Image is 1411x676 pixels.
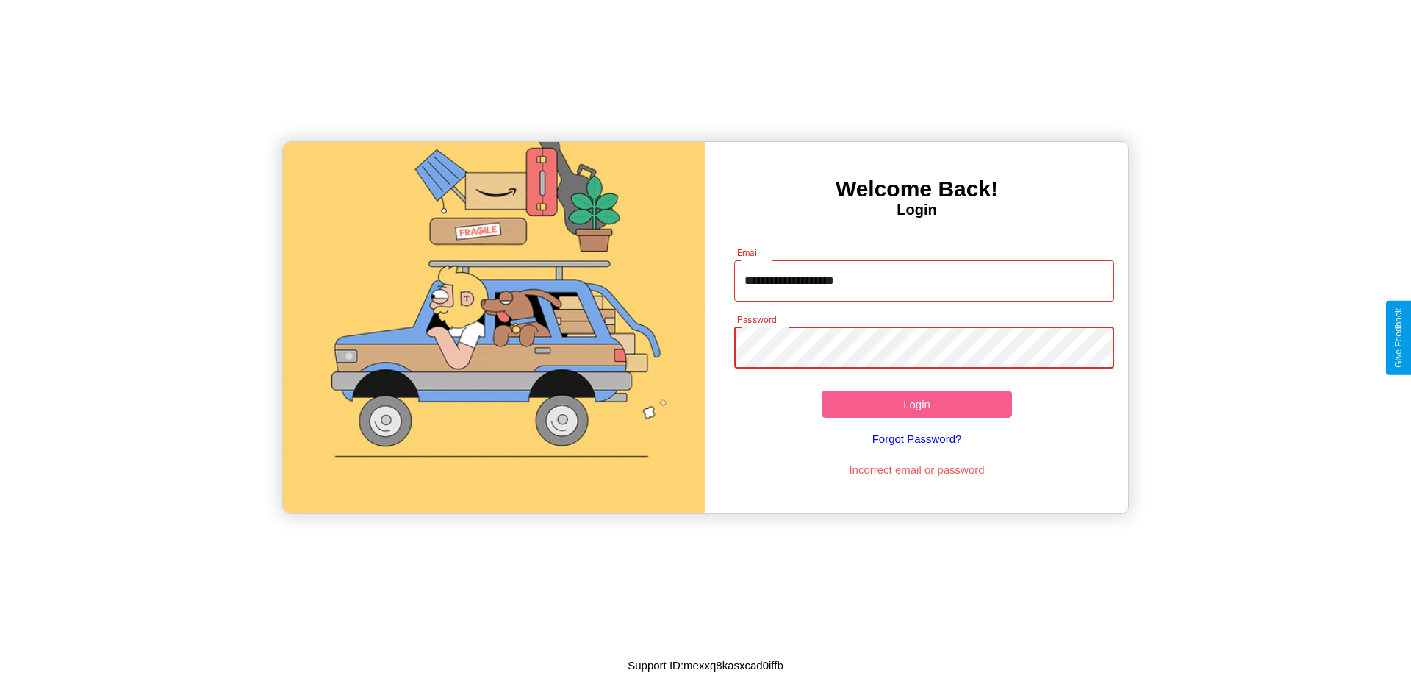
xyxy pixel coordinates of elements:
[737,313,776,326] label: Password
[628,655,783,675] p: Support ID: mexxq8kasxcad0iffb
[705,202,1128,218] h4: Login
[727,418,1107,460] a: Forgot Password?
[283,142,705,513] img: gif
[705,177,1128,202] h3: Welcome Back!
[1393,308,1404,368] div: Give Feedback
[737,246,760,259] label: Email
[727,460,1107,480] p: Incorrect email or password
[822,391,1012,418] button: Login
